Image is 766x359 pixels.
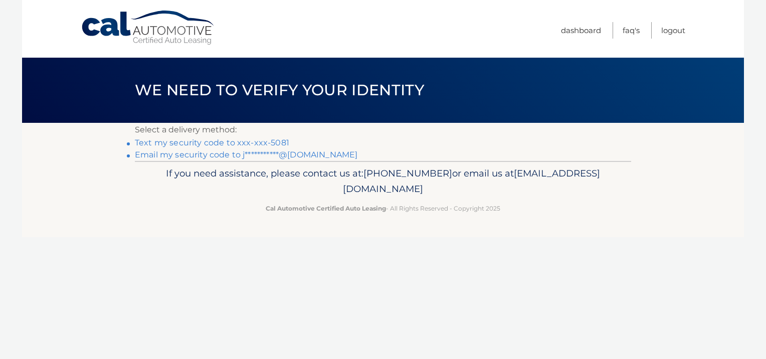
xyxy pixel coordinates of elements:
span: [PHONE_NUMBER] [363,167,452,179]
p: - All Rights Reserved - Copyright 2025 [141,203,625,214]
a: Text my security code to xxx-xxx-5081 [135,138,289,147]
span: We need to verify your identity [135,81,424,99]
a: FAQ's [623,22,640,39]
p: If you need assistance, please contact us at: or email us at [141,165,625,198]
a: Logout [661,22,685,39]
a: Dashboard [561,22,601,39]
strong: Cal Automotive Certified Auto Leasing [266,205,386,212]
p: Select a delivery method: [135,123,631,137]
a: Cal Automotive [81,10,216,46]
